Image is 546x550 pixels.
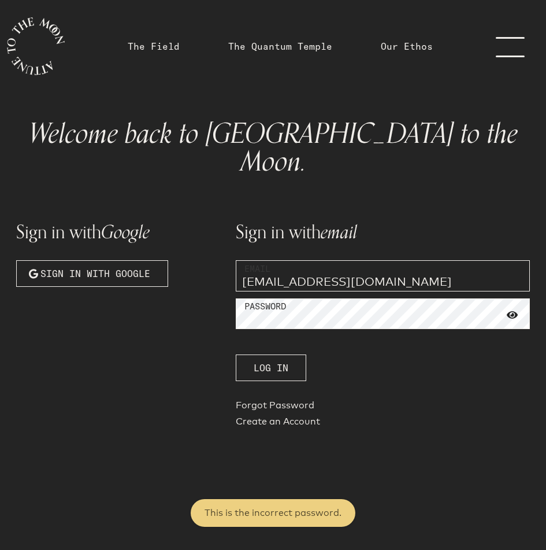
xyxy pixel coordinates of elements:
h1: Sign in with [16,222,222,242]
button: Sign in with Google [16,260,168,287]
a: Our Ethos [381,39,433,53]
span: Log In [254,361,288,375]
a: The Field [128,39,180,53]
span: Sign in with Google [40,267,150,280]
h1: Sign in with [236,222,530,242]
span: Google [101,217,150,248]
a: Create an Account [236,416,530,432]
span: email [321,217,357,248]
h1: Welcome back to [GEOGRAPHIC_DATA] to the Moon. [25,120,521,176]
div: This is the incorrect password. [205,506,341,520]
input: YOUR EMAIL [236,260,530,291]
button: Log In [236,355,306,381]
a: The Quantum Temple [228,39,332,53]
a: Forgot Password [236,400,530,416]
label: Password [244,300,286,313]
label: Email [244,263,270,276]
